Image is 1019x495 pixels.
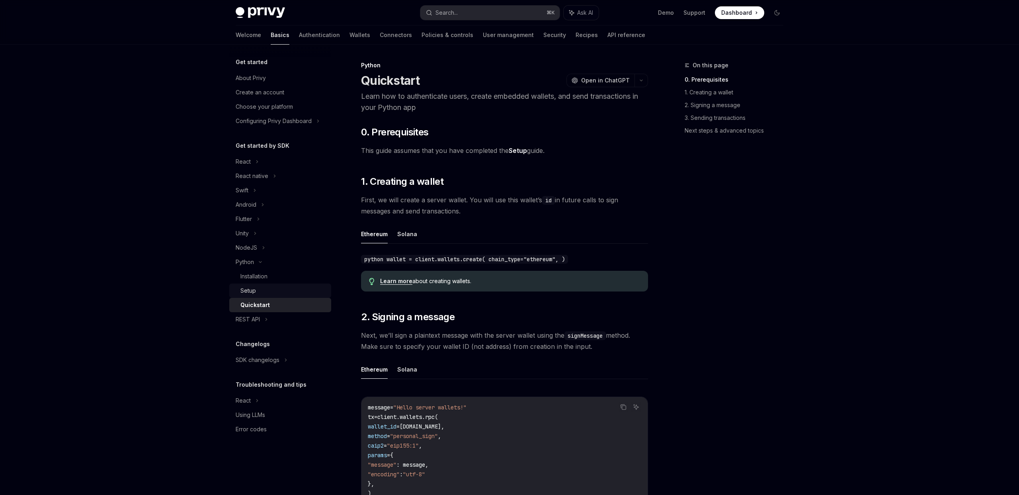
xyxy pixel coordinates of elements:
[685,73,790,86] a: 0. Prerequisites
[368,442,384,449] span: caip2
[420,6,560,20] button: Search...⌘K
[368,461,396,468] span: "message"
[229,408,331,422] a: Using LLMs
[685,99,790,112] a: 2. Signing a message
[361,73,420,88] h1: Quickstart
[361,61,648,69] div: Python
[361,360,388,379] button: Ethereum
[369,278,375,285] svg: Tip
[361,194,648,217] span: First, we will create a server wallet. You will use this wallet’s in future calls to sign message...
[543,25,566,45] a: Security
[236,229,249,238] div: Unity
[236,339,270,349] h5: Changelogs
[229,298,331,312] a: Quickstart
[361,311,455,323] span: 2. Signing a message
[236,102,293,112] div: Choose your platform
[368,452,387,459] span: params
[368,471,400,478] span: "encoding"
[361,175,443,188] span: 1. Creating a wallet
[422,25,473,45] a: Policies & controls
[397,360,417,379] button: Solana
[564,331,606,340] code: signMessage
[236,57,267,67] h5: Get started
[387,442,419,449] span: "eip155:1"
[658,9,674,17] a: Demo
[236,141,289,151] h5: Get started by SDK
[236,200,256,209] div: Android
[236,410,265,420] div: Using LLMs
[236,214,252,224] div: Flutter
[438,432,441,440] span: ,
[403,471,425,478] span: "utf-8"
[229,269,331,284] a: Installation
[715,6,764,19] a: Dashboard
[368,432,387,440] span: method
[361,126,428,139] span: 0. Prerequisites
[396,461,428,468] span: : message,
[771,6,783,19] button: Toggle dark mode
[271,25,289,45] a: Basics
[390,452,393,459] span: {
[721,9,752,17] span: Dashboard
[377,413,438,421] span: client.wallets.rpc(
[685,86,790,99] a: 1. Creating a wallet
[393,404,467,411] span: "Hello server wallets!"
[390,432,438,440] span: "personal_sign"
[236,257,254,267] div: Python
[581,76,630,84] span: Open in ChatGPT
[236,396,251,405] div: React
[299,25,340,45] a: Authentication
[229,100,331,114] a: Choose your platform
[380,25,412,45] a: Connectors
[236,171,268,181] div: React native
[236,157,251,166] div: React
[236,355,279,365] div: SDK changelogs
[236,7,285,18] img: dark logo
[349,25,370,45] a: Wallets
[236,73,266,83] div: About Privy
[361,330,648,352] span: Next, we’ll sign a plaintext message with the server wallet using the method. Make sure to specif...
[564,6,599,20] button: Ask AI
[240,272,267,281] div: Installation
[483,25,534,45] a: User management
[236,25,261,45] a: Welcome
[236,380,306,389] h5: Troubleshooting and tips
[435,8,458,18] div: Search...
[368,423,396,430] span: wallet_id
[390,404,393,411] span: =
[576,25,598,45] a: Recipes
[577,9,593,17] span: Ask AI
[380,277,640,285] div: about creating wallets.
[361,225,388,243] button: Ethereum
[374,413,377,421] span: =
[685,112,790,124] a: 3. Sending transactions
[380,278,412,285] a: Learn more
[236,88,284,97] div: Create an account
[229,284,331,298] a: Setup
[368,404,390,411] span: message
[240,286,256,295] div: Setup
[361,91,648,113] p: Learn how to authenticate users, create embedded wallets, and send transactions in your Python app
[236,315,260,324] div: REST API
[229,422,331,436] a: Error codes
[240,300,270,310] div: Quickstart
[387,432,390,440] span: =
[236,425,267,434] div: Error codes
[618,402,629,412] button: Copy the contents from the code block
[683,9,705,17] a: Support
[361,255,568,264] code: python wallet = client.wallets.create( chain_type="ethereum", )
[236,243,257,252] div: NodeJS
[607,25,645,45] a: API reference
[631,402,641,412] button: Ask AI
[236,116,312,126] div: Configuring Privy Dashboard
[361,145,648,156] span: This guide assumes that you have completed the guide.
[229,85,331,100] a: Create an account
[384,442,387,449] span: =
[400,423,444,430] span: [DOMAIN_NAME],
[368,480,374,487] span: },
[368,413,374,421] span: tx
[547,10,555,16] span: ⌘ K
[387,452,390,459] span: =
[693,61,728,70] span: On this page
[236,186,248,195] div: Swift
